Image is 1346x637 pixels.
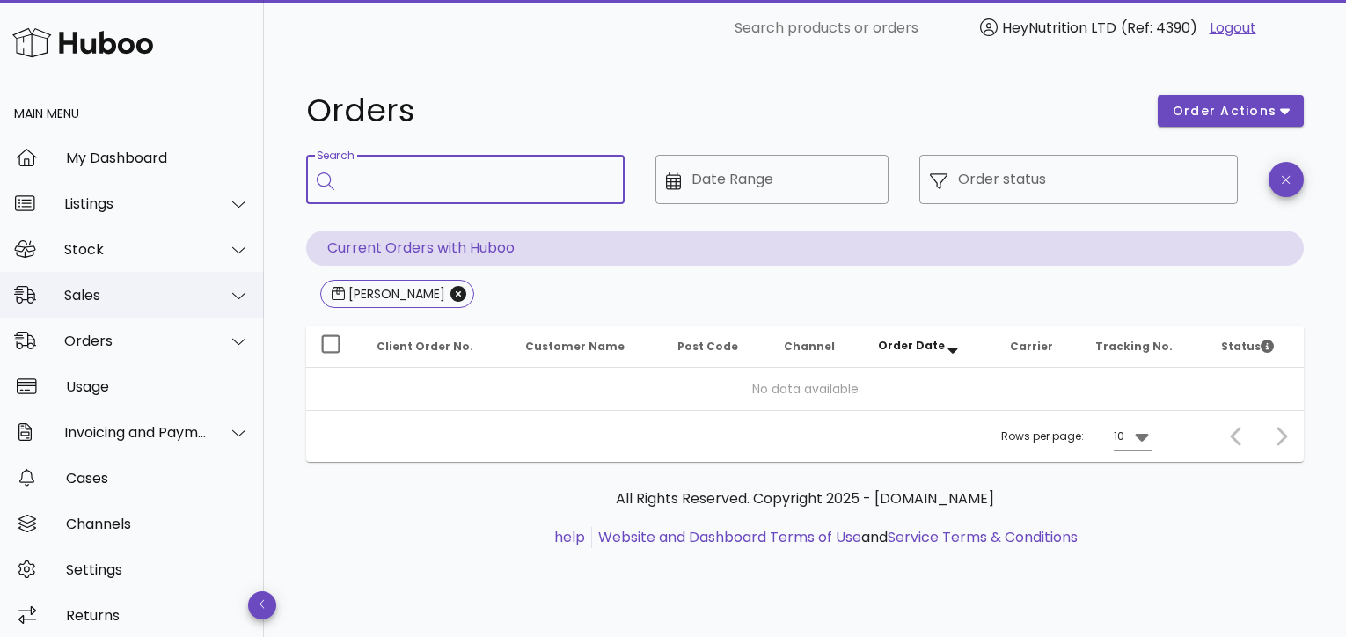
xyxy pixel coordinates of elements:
[345,285,445,303] div: [PERSON_NAME]
[1114,428,1124,444] div: 10
[64,241,208,258] div: Stock
[12,24,153,62] img: Huboo Logo
[1114,422,1152,450] div: 10Rows per page:
[66,378,250,395] div: Usage
[1010,339,1053,354] span: Carrier
[362,326,511,368] th: Client Order No.
[996,326,1081,368] th: Carrier
[1002,18,1116,38] span: HeyNutrition LTD
[1081,326,1207,368] th: Tracking No.
[1121,18,1197,38] span: (Ref: 4390)
[64,333,208,349] div: Orders
[377,339,473,354] span: Client Order No.
[64,287,208,304] div: Sales
[450,286,466,302] button: Close
[64,195,208,212] div: Listings
[320,488,1290,509] p: All Rights Reserved. Copyright 2025 - [DOMAIN_NAME]
[1001,411,1152,462] div: Rows per page:
[1172,102,1277,121] span: order actions
[878,338,945,353] span: Order Date
[66,607,250,624] div: Returns
[511,326,663,368] th: Customer Name
[1210,18,1256,39] a: Logout
[663,326,769,368] th: Post Code
[677,339,738,354] span: Post Code
[525,339,625,354] span: Customer Name
[784,339,835,354] span: Channel
[888,527,1078,547] a: Service Terms & Conditions
[66,470,250,487] div: Cases
[864,326,996,368] th: Order Date: Sorted descending. Activate to remove sorting.
[66,150,250,166] div: My Dashboard
[598,527,861,547] a: Website and Dashboard Terms of Use
[1221,339,1274,354] span: Status
[592,527,1078,548] li: and
[306,95,1137,127] h1: Orders
[66,561,250,578] div: Settings
[64,424,208,441] div: Invoicing and Payments
[1095,339,1173,354] span: Tracking No.
[1186,428,1193,444] div: –
[66,516,250,532] div: Channels
[554,527,585,547] a: help
[1207,326,1304,368] th: Status
[306,231,1304,266] p: Current Orders with Huboo
[770,326,864,368] th: Channel
[1158,95,1304,127] button: order actions
[306,368,1304,410] td: No data available
[317,150,354,163] label: Search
